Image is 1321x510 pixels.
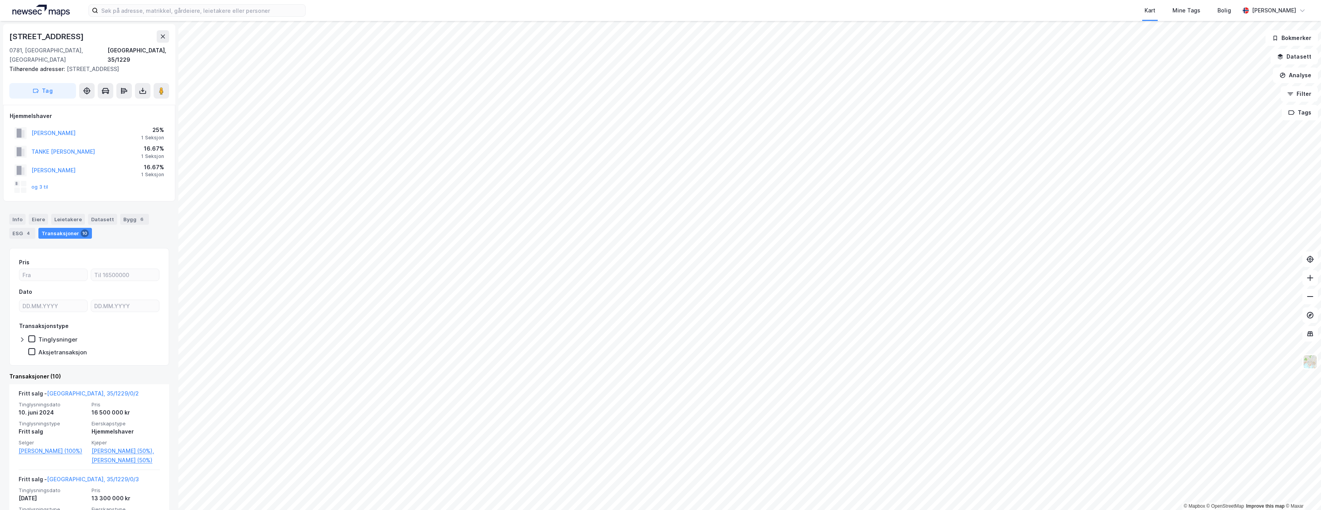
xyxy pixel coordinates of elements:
[141,172,164,178] div: 1 Seksjon
[141,163,164,172] div: 16.67%
[19,420,87,427] span: Tinglysningstype
[38,336,78,343] div: Tinglysninger
[91,269,159,281] input: Til 16500000
[92,456,160,465] a: [PERSON_NAME] (50%)
[92,446,160,456] a: [PERSON_NAME] (50%),
[29,214,48,225] div: Eiere
[1252,6,1296,15] div: [PERSON_NAME]
[1207,503,1244,509] a: OpenStreetMap
[1266,30,1318,46] button: Bokmerker
[9,66,67,72] span: Tilhørende adresser:
[19,269,87,281] input: Fra
[91,300,159,312] input: DD.MM.YYYY
[92,401,160,408] span: Pris
[1282,473,1321,510] div: Kontrollprogram for chat
[1172,6,1200,15] div: Mine Tags
[10,111,169,121] div: Hjemmelshaver
[19,439,87,446] span: Selger
[1303,354,1318,369] img: Z
[19,300,87,312] input: DD.MM.YYYY
[19,258,29,267] div: Pris
[88,214,117,225] div: Datasett
[1282,473,1321,510] iframe: Chat Widget
[141,153,164,160] div: 1 Seksjon
[9,372,169,381] div: Transaksjoner (10)
[138,215,146,223] div: 6
[9,30,85,43] div: [STREET_ADDRESS]
[92,487,160,494] span: Pris
[47,476,139,482] a: [GEOGRAPHIC_DATA], 35/1229/0/3
[1281,86,1318,102] button: Filter
[9,228,35,239] div: ESG
[92,439,160,446] span: Kjøper
[92,408,160,417] div: 16 500 000 kr
[92,427,160,436] div: Hjemmelshaver
[24,229,32,237] div: 4
[98,5,305,16] input: Søk på adresse, matrikkel, gårdeiere, leietakere eller personer
[141,144,164,153] div: 16.67%
[12,5,70,16] img: logo.a4113a55bc3d86da70a041830d287a7e.svg
[1271,49,1318,64] button: Datasett
[9,46,107,64] div: 0781, [GEOGRAPHIC_DATA], [GEOGRAPHIC_DATA]
[141,135,164,141] div: 1 Seksjon
[19,427,87,436] div: Fritt salg
[81,229,89,237] div: 10
[9,214,26,225] div: Info
[141,125,164,135] div: 25%
[1184,503,1205,509] a: Mapbox
[1217,6,1231,15] div: Bolig
[19,401,87,408] span: Tinglysningsdato
[92,420,160,427] span: Eierskapstype
[51,214,85,225] div: Leietakere
[92,494,160,503] div: 13 300 000 kr
[19,321,69,331] div: Transaksjonstype
[19,287,32,297] div: Dato
[19,487,87,494] span: Tinglysningsdato
[120,214,149,225] div: Bygg
[107,46,169,64] div: [GEOGRAPHIC_DATA], 35/1229
[19,494,87,503] div: [DATE]
[19,475,139,487] div: Fritt salg -
[38,349,87,356] div: Aksjetransaksjon
[9,64,163,74] div: [STREET_ADDRESS]
[1282,105,1318,120] button: Tags
[1246,503,1285,509] a: Improve this map
[1145,6,1155,15] div: Kart
[9,83,76,99] button: Tag
[38,228,92,239] div: Transaksjoner
[1273,68,1318,83] button: Analyse
[19,446,87,456] a: [PERSON_NAME] (100%)
[19,408,87,417] div: 10. juni 2024
[19,389,139,401] div: Fritt salg -
[47,390,139,397] a: [GEOGRAPHIC_DATA], 35/1229/0/2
